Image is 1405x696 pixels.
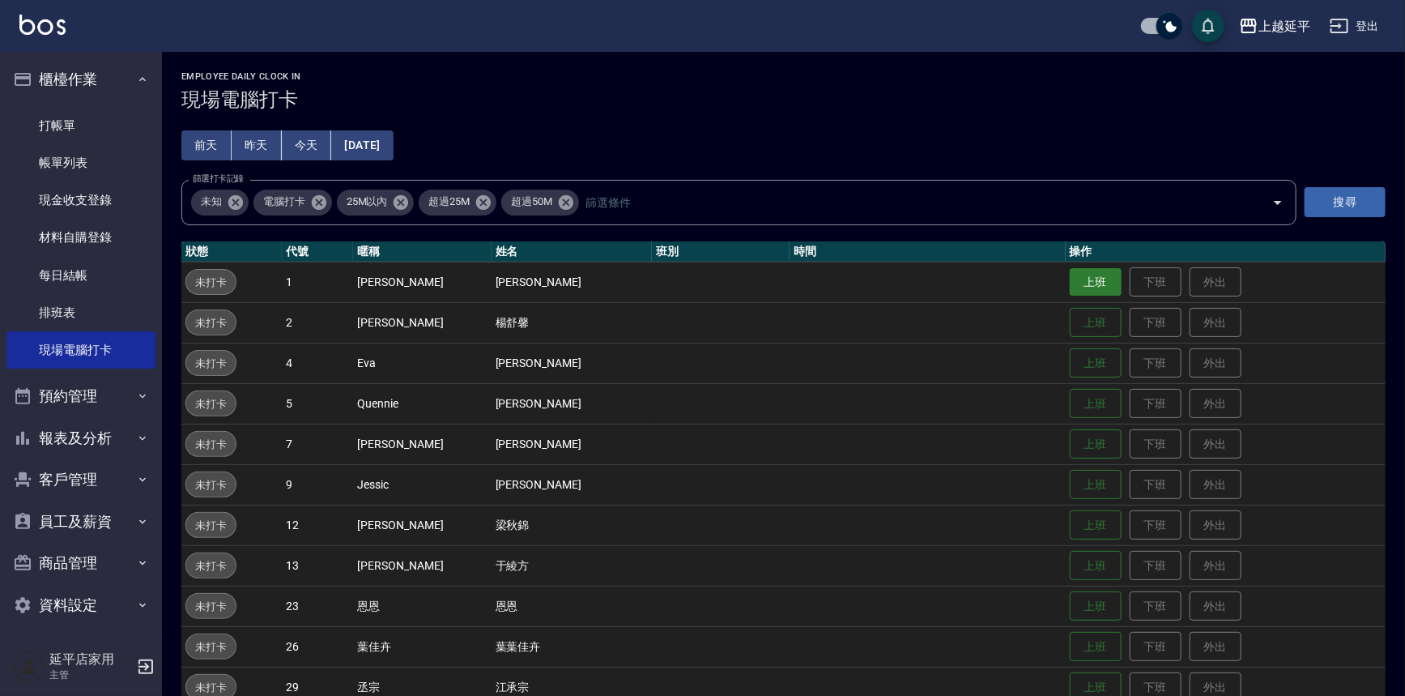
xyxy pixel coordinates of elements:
[1258,16,1310,36] div: 上越延平
[6,144,155,181] a: 帳單列表
[6,107,155,144] a: 打帳單
[1305,187,1386,217] button: 搜尋
[353,586,491,626] td: 恩恩
[1070,591,1122,621] button: 上班
[337,190,415,216] div: 25M以內
[282,130,332,160] button: 今天
[186,274,236,291] span: 未打卡
[492,302,652,343] td: 楊舒馨
[492,586,652,626] td: 恩恩
[1323,11,1386,41] button: 登出
[186,638,236,655] span: 未打卡
[181,130,232,160] button: 前天
[282,586,353,626] td: 23
[1192,10,1224,42] button: save
[492,262,652,302] td: [PERSON_NAME]
[1070,632,1122,662] button: 上班
[49,651,132,668] h5: 延平店家用
[6,459,155,501] button: 客戶管理
[790,241,1066,263] th: 時間
[492,505,652,545] td: 梁秋錦
[282,262,353,302] td: 1
[6,375,155,417] button: 預約管理
[1070,470,1122,500] button: 上班
[353,505,491,545] td: [PERSON_NAME]
[492,424,652,464] td: [PERSON_NAME]
[186,598,236,615] span: 未打卡
[353,545,491,586] td: [PERSON_NAME]
[1070,268,1122,297] button: 上班
[419,194,479,210] span: 超過25M
[353,262,491,302] td: [PERSON_NAME]
[253,194,315,210] span: 電腦打卡
[6,501,155,543] button: 員工及薪資
[1070,389,1122,419] button: 上班
[6,219,155,256] a: 材料自購登錄
[353,302,491,343] td: [PERSON_NAME]
[652,241,790,263] th: 班別
[1070,551,1122,581] button: 上班
[492,383,652,424] td: [PERSON_NAME]
[282,545,353,586] td: 13
[1233,10,1317,43] button: 上越延平
[353,424,491,464] td: [PERSON_NAME]
[19,15,66,35] img: Logo
[282,464,353,505] td: 9
[6,58,155,100] button: 櫃檯作業
[353,241,491,263] th: 暱稱
[6,257,155,294] a: 每日結帳
[1265,190,1291,216] button: Open
[13,651,45,683] img: Person
[501,190,579,216] div: 超過50M
[181,88,1386,111] h3: 現場電腦打卡
[1066,241,1386,263] th: 操作
[492,464,652,505] td: [PERSON_NAME]
[492,626,652,667] td: 葉葉佳卉
[232,130,282,160] button: 昨天
[186,476,236,493] span: 未打卡
[186,517,236,534] span: 未打卡
[282,241,353,263] th: 代號
[6,181,155,219] a: 現金收支登錄
[6,331,155,369] a: 現場電腦打卡
[186,395,236,412] span: 未打卡
[282,343,353,383] td: 4
[353,464,491,505] td: Jessic
[186,679,236,696] span: 未打卡
[353,626,491,667] td: 葉佳卉
[186,355,236,372] span: 未打卡
[331,130,393,160] button: [DATE]
[1070,348,1122,378] button: 上班
[191,194,232,210] span: 未知
[501,194,562,210] span: 超過50M
[6,417,155,459] button: 報表及分析
[186,436,236,453] span: 未打卡
[353,383,491,424] td: Quennie
[492,241,652,263] th: 姓名
[337,194,398,210] span: 25M以內
[492,545,652,586] td: 于綾方
[419,190,496,216] div: 超過25M
[253,190,332,216] div: 電腦打卡
[282,383,353,424] td: 5
[581,188,1244,216] input: 篩選條件
[6,584,155,626] button: 資料設定
[6,294,155,331] a: 排班表
[186,557,236,574] span: 未打卡
[282,626,353,667] td: 26
[282,302,353,343] td: 2
[191,190,249,216] div: 未知
[1070,308,1122,338] button: 上班
[181,241,282,263] th: 狀態
[492,343,652,383] td: [PERSON_NAME]
[1070,429,1122,459] button: 上班
[186,314,236,331] span: 未打卡
[193,173,244,185] label: 篩選打卡記錄
[353,343,491,383] td: Eva
[181,71,1386,82] h2: Employee Daily Clock In
[1070,510,1122,540] button: 上班
[49,668,132,682] p: 主管
[282,424,353,464] td: 7
[282,505,353,545] td: 12
[6,542,155,584] button: 商品管理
